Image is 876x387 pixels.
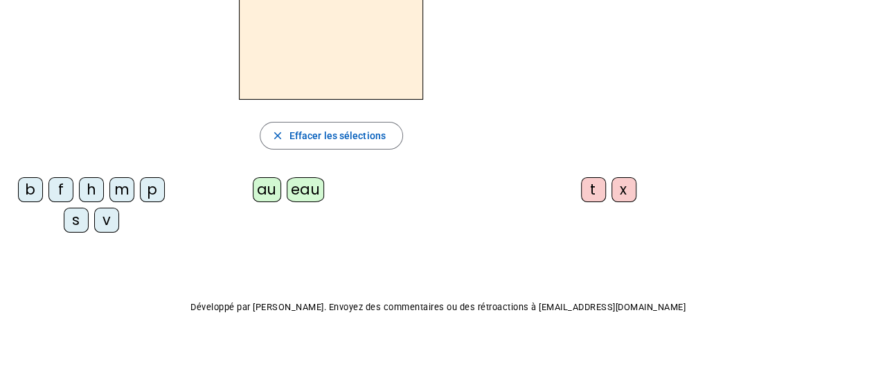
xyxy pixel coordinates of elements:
[271,129,284,142] mat-icon: close
[140,177,165,202] div: p
[260,122,403,150] button: Effacer les sélections
[64,208,89,233] div: s
[11,299,865,316] p: Développé par [PERSON_NAME]. Envoyez des commentaires ou des rétroactions à [EMAIL_ADDRESS][DOMAI...
[581,177,606,202] div: t
[611,177,636,202] div: x
[253,177,281,202] div: au
[94,208,119,233] div: v
[109,177,134,202] div: m
[287,177,325,202] div: eau
[18,177,43,202] div: b
[79,177,104,202] div: h
[289,127,386,144] span: Effacer les sélections
[48,177,73,202] div: f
